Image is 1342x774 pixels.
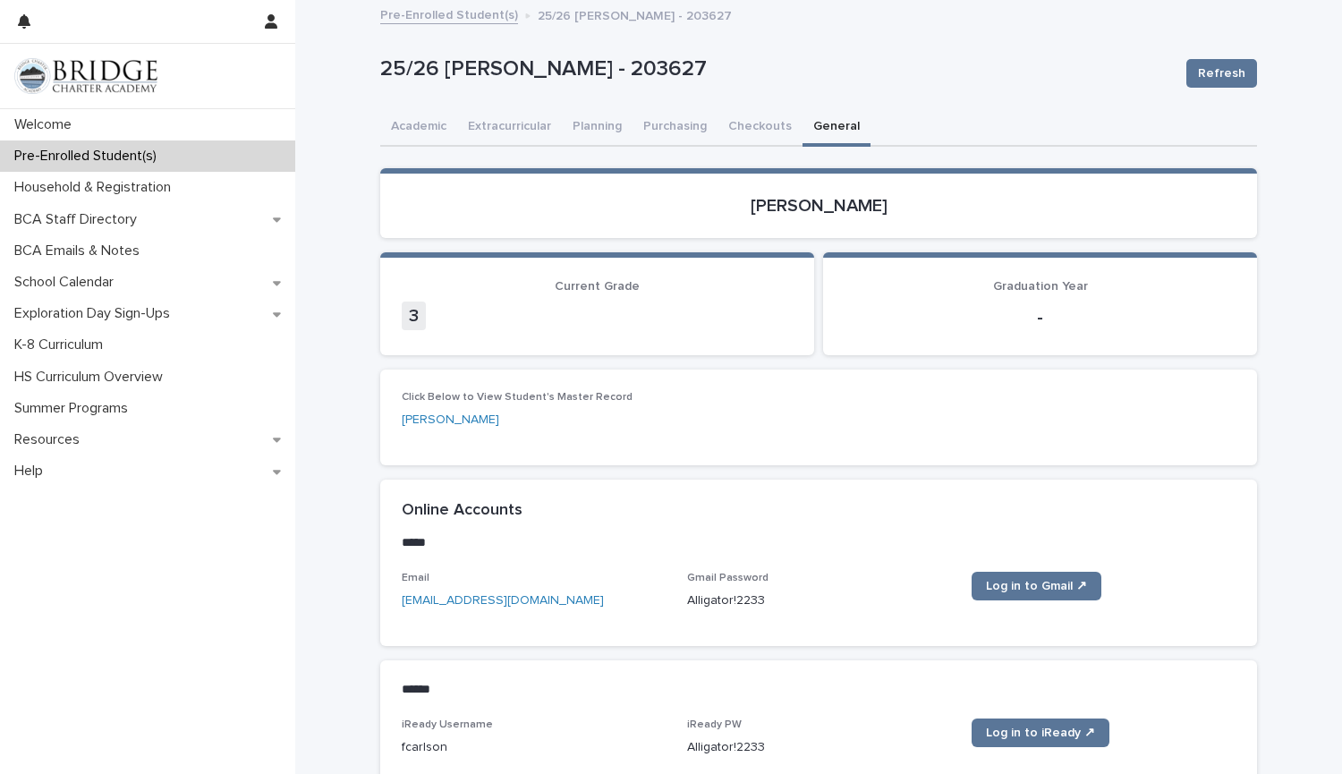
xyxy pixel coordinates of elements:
[555,280,640,293] span: Current Grade
[718,109,803,147] button: Checkouts
[7,179,185,196] p: Household & Registration
[7,211,151,228] p: BCA Staff Directory
[972,719,1109,747] a: Log in to iReady ↗
[972,572,1101,600] a: Log in to Gmail ↗
[687,738,951,757] p: Alligator!2233
[7,305,184,322] p: Exploration Day Sign-Ups
[402,411,499,430] a: [PERSON_NAME]
[845,307,1236,328] p: -
[7,116,86,133] p: Welcome
[402,719,493,730] span: iReady Username
[402,738,666,757] p: fcarlson
[7,336,117,353] p: K-8 Curriculum
[538,4,732,24] p: 25/26 [PERSON_NAME] - 203627
[402,573,429,583] span: Email
[402,302,426,330] span: 3
[402,392,633,403] span: Click Below to View Student's Master Record
[1186,59,1257,88] button: Refresh
[380,109,457,147] button: Academic
[986,727,1095,739] span: Log in to iReady ↗
[402,594,604,607] a: [EMAIL_ADDRESS][DOMAIN_NAME]
[457,109,562,147] button: Extracurricular
[402,195,1236,217] p: [PERSON_NAME]
[402,501,522,521] h2: Online Accounts
[7,431,94,448] p: Resources
[7,274,128,291] p: School Calendar
[687,719,742,730] span: iReady PW
[993,280,1088,293] span: Graduation Year
[14,58,157,94] img: V1C1m3IdTEidaUdm9Hs0
[986,580,1087,592] span: Log in to Gmail ↗
[633,109,718,147] button: Purchasing
[7,400,142,417] p: Summer Programs
[380,56,1172,82] p: 25/26 [PERSON_NAME] - 203627
[687,573,769,583] span: Gmail Password
[687,591,951,610] p: Alligator!2233
[1198,64,1245,82] span: Refresh
[380,4,518,24] a: Pre-Enrolled Student(s)
[7,369,177,386] p: HS Curriculum Overview
[562,109,633,147] button: Planning
[7,463,57,480] p: Help
[7,148,171,165] p: Pre-Enrolled Student(s)
[7,242,154,259] p: BCA Emails & Notes
[803,109,871,147] button: General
